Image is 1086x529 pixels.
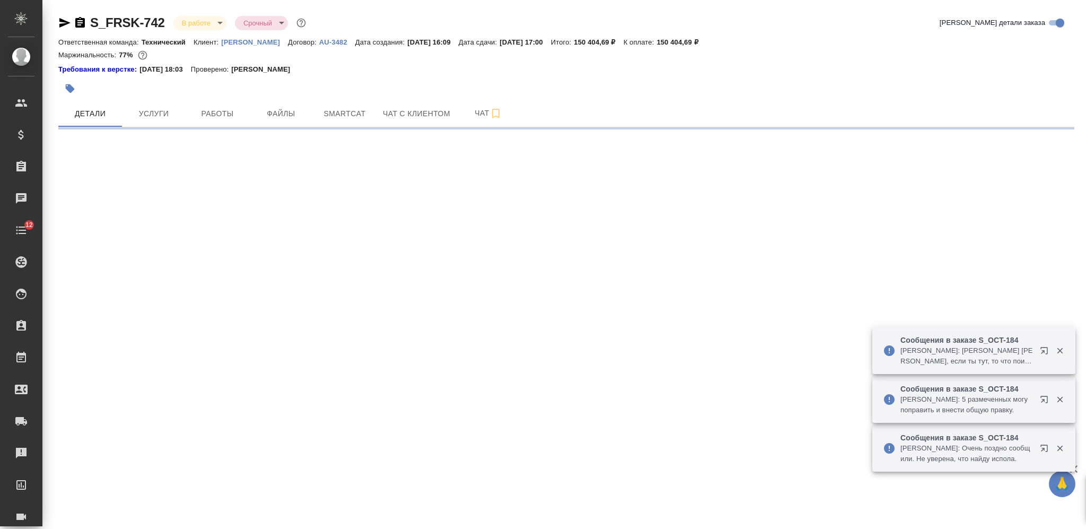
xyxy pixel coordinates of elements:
p: AU-3482 [319,38,355,46]
a: 12 [3,217,40,244]
div: Нажми, чтобы открыть папку с инструкцией [58,64,139,75]
p: Договор: [288,38,319,46]
p: 150 404,69 ₽ [574,38,623,46]
span: [PERSON_NAME] детали заказа [940,18,1045,28]
p: [DATE] 17:00 [500,38,551,46]
button: Закрыть [1049,444,1071,453]
button: Открыть в новой вкладке [1034,438,1059,463]
span: Чат [463,107,514,120]
p: [PERSON_NAME]: [PERSON_NAME] [PERSON_NAME], если ты тут, то что поискать нужно? В файле самого кл... [900,345,1033,367]
button: 29010.45 RUB; [136,48,150,62]
p: [PERSON_NAME] [221,38,288,46]
p: Сообщения в заказе S_OCT-184 [900,432,1033,443]
div: В работе [173,16,226,30]
button: Доп статусы указывают на важность/срочность заказа [294,16,308,30]
p: Проверено: [191,64,232,75]
p: [PERSON_NAME] [231,64,298,75]
button: Закрыть [1049,395,1071,404]
button: Срочный [240,19,275,28]
button: Открыть в новой вкладке [1034,340,1059,366]
p: Сообщения в заказе S_OCT-184 [900,335,1033,345]
button: Закрыть [1049,346,1071,355]
span: Файлы [256,107,306,120]
p: 77% [119,51,135,59]
button: Скопировать ссылку [74,16,86,29]
button: Добавить тэг [58,77,82,100]
a: S_FRSK-742 [90,15,165,30]
button: Скопировать ссылку для ЯМессенджера [58,16,71,29]
svg: Подписаться [489,107,502,120]
p: [DATE] 16:09 [407,38,459,46]
p: Технический [142,38,194,46]
span: 12 [19,220,39,230]
button: Открыть в новой вкладке [1034,389,1059,414]
span: Smartcat [319,107,370,120]
button: В работе [179,19,214,28]
span: Услуги [128,107,179,120]
div: В работе [235,16,288,30]
a: Требования к верстке: [58,64,139,75]
p: [DATE] 18:03 [139,64,191,75]
a: AU-3482 [319,37,355,46]
span: Детали [65,107,116,120]
p: Клиент: [194,38,221,46]
p: 150 404,69 ₽ [656,38,706,46]
span: Работы [192,107,243,120]
p: Сообщения в заказе S_OCT-184 [900,384,1033,394]
p: [PERSON_NAME]: 5 размеченных могу поправить и внести общую правку. [900,394,1033,415]
p: [PERSON_NAME]: Очень поздно сообщили. Не уверена, что найду испола. [900,443,1033,464]
p: Маржинальность: [58,51,119,59]
span: Чат с клиентом [383,107,450,120]
p: Дата сдачи: [459,38,500,46]
p: Итого: [551,38,574,46]
a: [PERSON_NAME] [221,37,288,46]
p: Ответственная команда: [58,38,142,46]
p: К оплате: [624,38,657,46]
p: Дата создания: [355,38,407,46]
